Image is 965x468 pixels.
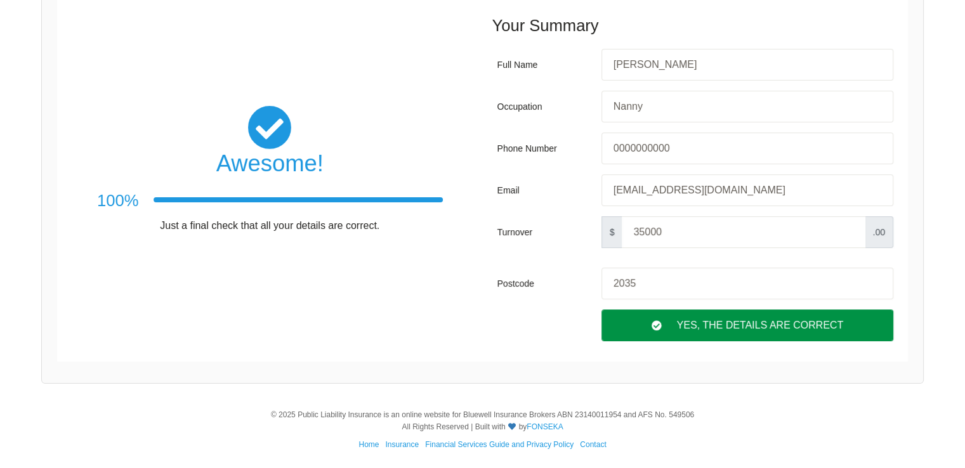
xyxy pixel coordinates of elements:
[601,49,893,81] input: Your first and last names
[497,91,596,122] div: Occupation
[97,190,138,212] h3: 100%
[601,133,893,164] input: Your phone number, eg: +61xxxxxxxxxx / 0xxxxxxxxx
[601,174,893,206] input: Your email
[601,309,893,341] div: Yes, The Details are correct
[601,268,893,299] input: Your postcode
[497,49,596,81] div: Full Name
[497,216,596,248] div: Turnover
[492,15,899,37] h3: Your Summary
[580,440,606,449] a: Contact
[865,216,893,248] span: .00
[97,219,443,233] p: Just a final check that all your details are correct.
[497,268,596,299] div: Postcode
[622,216,865,248] input: Your turnover
[358,440,379,449] a: Home
[97,150,443,178] h2: Awesome!
[601,91,893,122] input: Your occupation
[425,440,574,449] a: Financial Services Guide and Privacy Policy
[601,216,623,248] span: $
[527,422,563,431] a: FONSEKA
[385,440,419,449] a: Insurance
[497,133,596,164] div: Phone Number
[497,174,596,206] div: Email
